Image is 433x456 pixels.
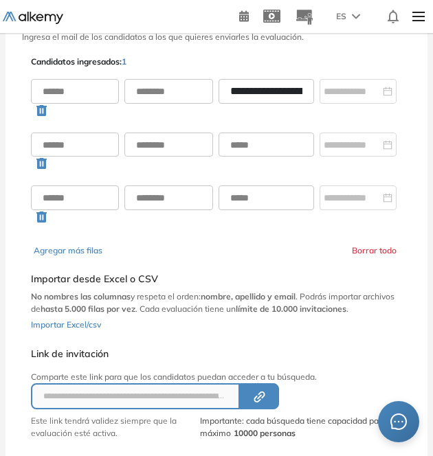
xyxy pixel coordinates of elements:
[31,290,402,315] p: y respeta el orden: . Podrás importar archivos de . Cada evaluación tiene un .
[31,348,402,360] h5: Link de invitación
[352,244,397,257] button: Borrar todo
[407,3,430,30] img: Menu
[236,304,346,314] b: límite de 10.000 invitaciones
[31,291,131,301] b: No nombres las columnas
[41,304,135,314] b: hasta 5.000 filas por vez
[336,10,346,23] span: ES
[34,244,102,257] button: Agregar más filas
[234,428,296,438] strong: 10000 personas
[31,273,402,285] h5: Importar desde Excel o CSV
[200,415,402,440] span: Importante: cada búsqueda tiene capacidad para máximo
[31,371,402,383] p: Comparte este link para que los candidatos puedan acceder a tu búsqueda.
[31,415,197,440] p: Este link tendrá validez siempre que la evaluación esté activa.
[22,32,411,42] h3: Ingresa el mail de los candidatos a los que quieres enviarles la evaluación.
[31,315,101,332] button: Importar Excel/csv
[122,56,126,67] span: 1
[352,14,360,19] img: arrow
[3,12,63,24] img: Logo
[201,291,296,301] b: nombre, apellido y email
[31,56,126,68] p: Candidatos ingresados:
[31,319,101,330] span: Importar Excel/csv
[390,413,407,430] span: message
